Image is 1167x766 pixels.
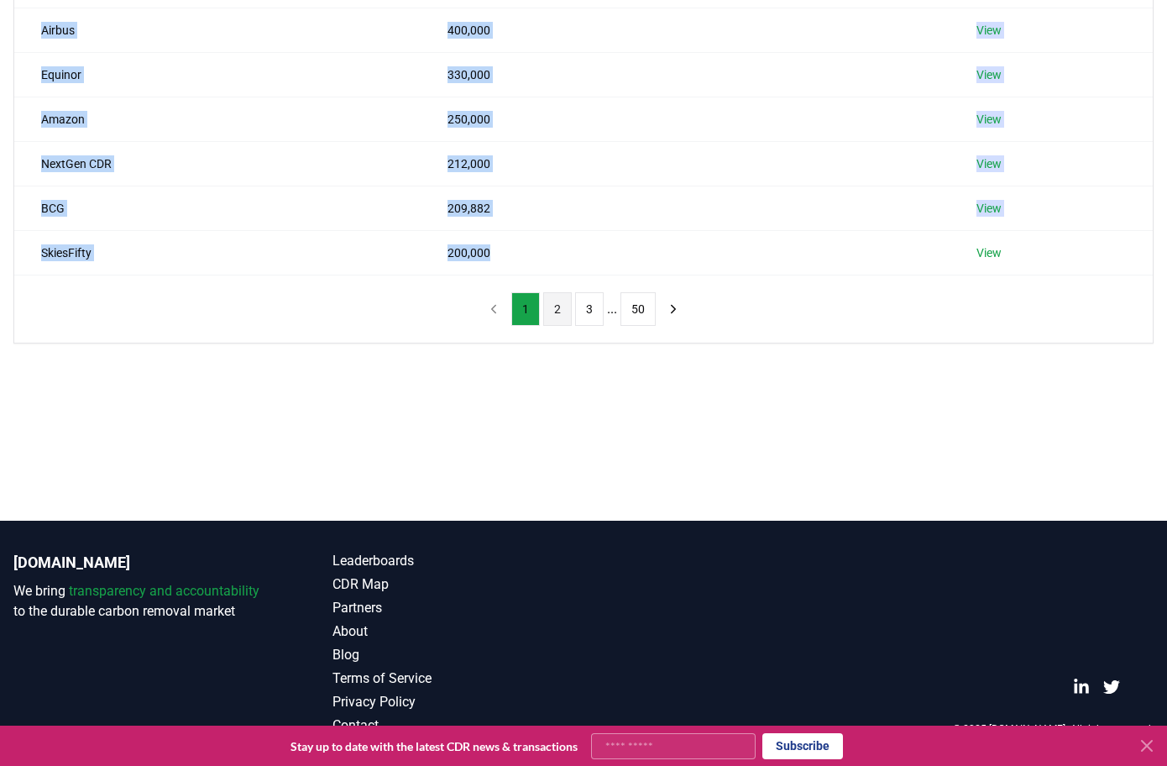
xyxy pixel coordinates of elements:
[607,299,617,319] li: ...
[421,8,950,52] td: 400,000
[332,574,584,595] a: CDR Map
[976,155,1002,172] a: View
[421,52,950,97] td: 330,000
[14,230,421,275] td: SkiesFifty
[332,716,584,736] a: Contact
[332,622,584,642] a: About
[14,52,421,97] td: Equinor
[976,244,1002,261] a: View
[69,583,259,599] span: transparency and accountability
[620,292,656,326] button: 50
[14,97,421,141] td: Amazon
[332,598,584,618] a: Partners
[14,186,421,230] td: BCG
[14,141,421,186] td: NextGen CDR
[421,186,950,230] td: 209,882
[421,230,950,275] td: 200,000
[13,551,265,574] p: [DOMAIN_NAME]
[575,292,604,326] button: 3
[1073,679,1090,695] a: LinkedIn
[659,292,688,326] button: next page
[1103,679,1120,695] a: Twitter
[332,551,584,571] a: Leaderboards
[13,581,265,622] p: We bring to the durable carbon removal market
[976,200,1002,217] a: View
[14,8,421,52] td: Airbus
[332,692,584,712] a: Privacy Policy
[976,22,1002,39] a: View
[421,141,950,186] td: 212,000
[543,292,572,326] button: 2
[511,292,540,326] button: 1
[953,722,1154,736] p: © 2025 [DOMAIN_NAME]. All rights reserved.
[332,669,584,689] a: Terms of Service
[421,97,950,141] td: 250,000
[976,111,1002,128] a: View
[332,645,584,665] a: Blog
[976,66,1002,83] a: View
